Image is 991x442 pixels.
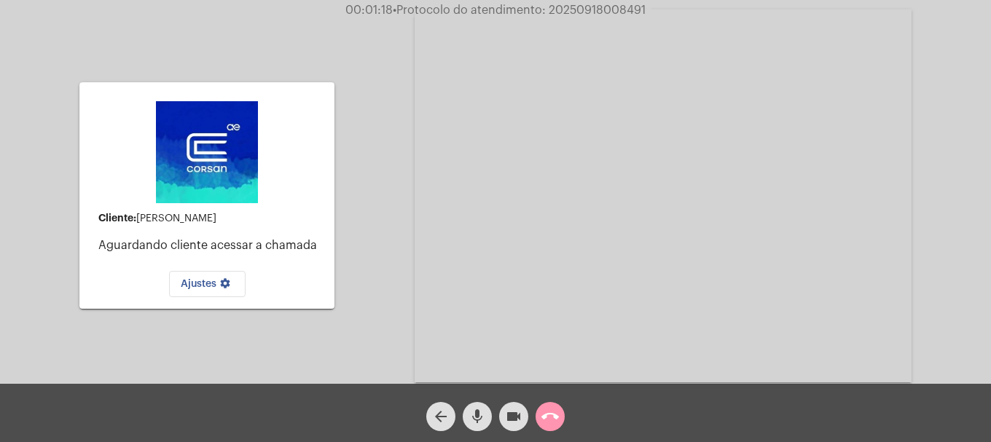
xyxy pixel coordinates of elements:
span: • [393,4,396,16]
span: Protocolo do atendimento: 20250918008491 [393,4,646,16]
mat-icon: arrow_back [432,408,450,425]
strong: Cliente: [98,213,136,223]
img: d4669ae0-8c07-2337-4f67-34b0df7f5ae4.jpeg [156,101,258,203]
div: [PERSON_NAME] [98,213,323,224]
span: 00:01:18 [345,4,393,16]
mat-icon: mic [469,408,486,425]
mat-icon: videocam [505,408,522,425]
p: Aguardando cliente acessar a chamada [98,239,323,252]
span: Ajustes [181,279,234,289]
button: Ajustes [169,271,246,297]
mat-icon: settings [216,277,234,295]
mat-icon: call_end [541,408,559,425]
